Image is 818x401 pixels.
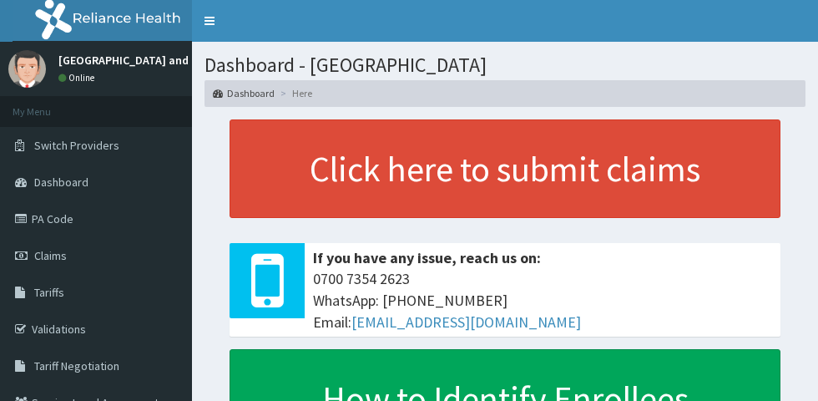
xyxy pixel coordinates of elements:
li: Here [276,86,312,100]
span: Tariffs [34,285,64,300]
img: User Image [8,50,46,88]
a: [EMAIL_ADDRESS][DOMAIN_NAME] [351,312,581,332]
h1: Dashboard - [GEOGRAPHIC_DATA] [204,54,805,76]
p: [GEOGRAPHIC_DATA] and Maternity [58,54,242,66]
a: Dashboard [213,86,275,100]
span: Dashboard [34,175,88,190]
a: Online [58,72,98,84]
span: Claims [34,248,67,263]
span: Tariff Negotiation [34,358,119,373]
span: Switch Providers [34,138,119,153]
span: 0700 7354 2623 WhatsApp: [PHONE_NUMBER] Email: [313,268,772,332]
b: If you have any issue, reach us on: [313,248,541,267]
a: Click here to submit claims [230,119,780,218]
